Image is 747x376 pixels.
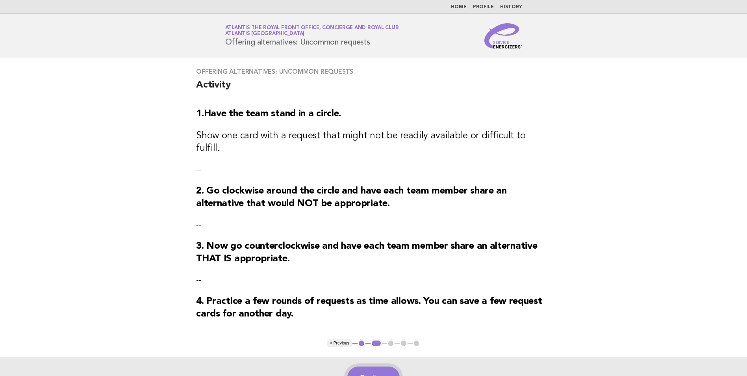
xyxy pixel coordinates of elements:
strong: 3. Now go counterclockwise and have each team member share an alternative THAT IS appropriate. [196,242,537,264]
p: -- [196,275,551,286]
img: Service Energizers [484,23,522,48]
a: History [500,5,522,9]
span: Atlantis [GEOGRAPHIC_DATA] [225,32,305,37]
button: < Previous [327,339,352,347]
a: Atlantis The Royal Front Office, Concierge and Royal ClubAtlantis [GEOGRAPHIC_DATA] [225,25,399,36]
strong: 1.Have the team stand in a circle. [196,109,341,119]
h2: Activity [196,79,551,98]
a: Home [451,5,467,9]
h1: Offering alternatives: Uncommon requests [225,26,399,46]
button: 1 [358,339,365,347]
a: Profile [473,5,494,9]
h3: Show one card with a request that might not be readily available or difficult to fulfill. [196,130,551,155]
strong: 4. Practice a few rounds of requests as time allows. You can save a few request cards for another... [196,297,542,319]
h3: Offering alternatives: Uncommon requests [196,68,551,76]
strong: 2. Go clockwise around the circle and have each team member share an alternative that would NOT b... [196,186,507,208]
button: 2 [371,339,382,347]
p: -- [196,164,551,175]
p: -- [196,220,551,231]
